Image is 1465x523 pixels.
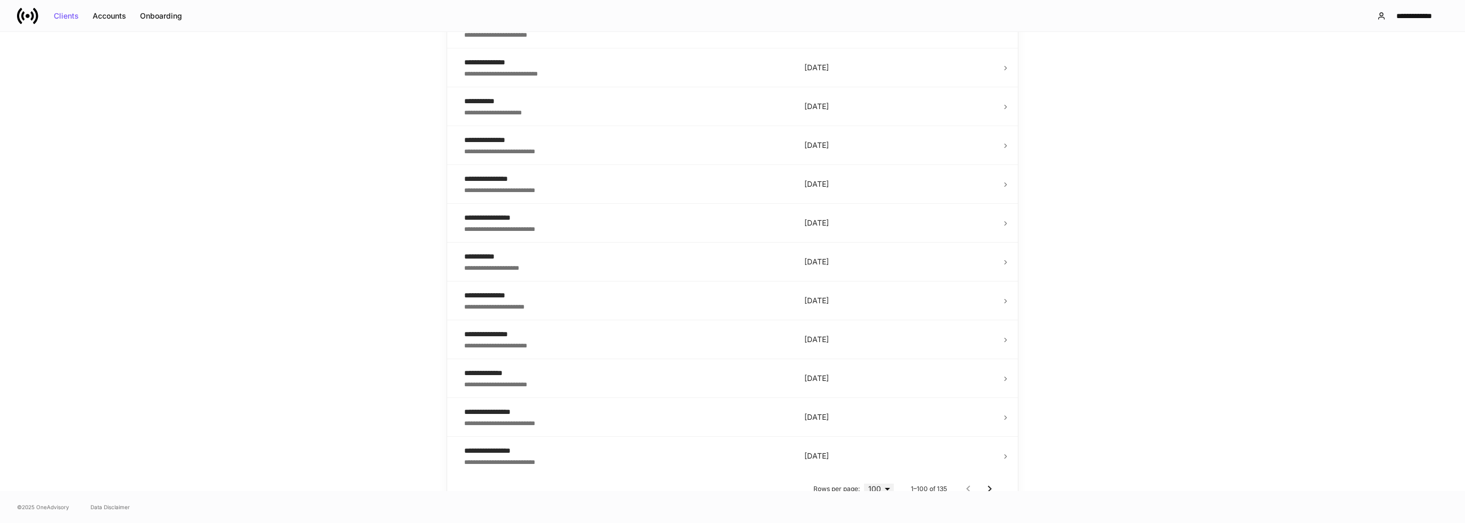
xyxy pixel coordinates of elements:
[804,179,993,189] p: [DATE]
[804,62,993,73] p: [DATE]
[979,478,1000,500] button: Go to next page
[804,218,993,228] p: [DATE]
[17,503,69,511] span: © 2025 OneAdvisory
[804,334,993,345] p: [DATE]
[86,7,133,24] button: Accounts
[864,484,894,494] div: 100
[47,7,86,24] button: Clients
[804,295,993,306] p: [DATE]
[911,485,947,493] p: 1–100 of 135
[54,12,79,20] div: Clients
[804,451,993,461] p: [DATE]
[93,12,126,20] div: Accounts
[804,412,993,422] p: [DATE]
[133,7,189,24] button: Onboarding
[804,373,993,384] p: [DATE]
[804,101,993,112] p: [DATE]
[804,256,993,267] p: [DATE]
[813,485,860,493] p: Rows per page:
[804,140,993,151] p: [DATE]
[140,12,182,20] div: Onboarding
[90,503,130,511] a: Data Disclaimer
